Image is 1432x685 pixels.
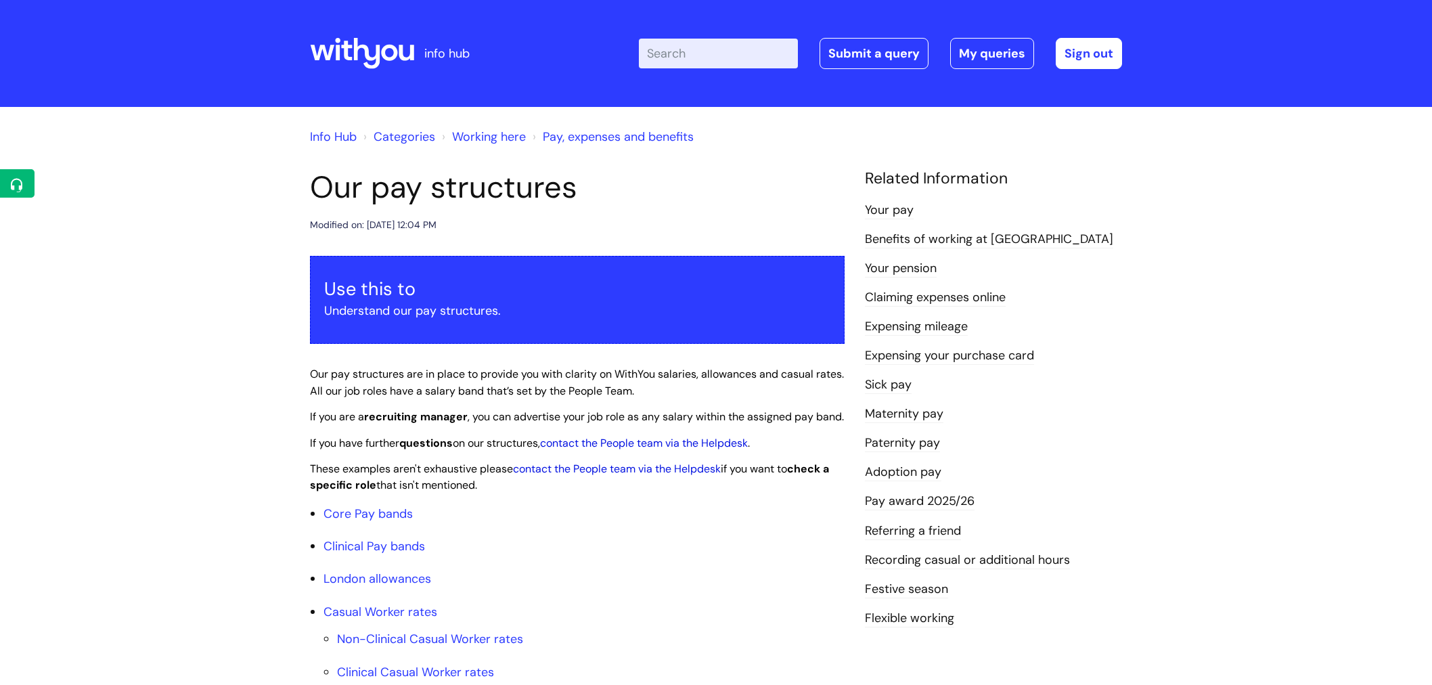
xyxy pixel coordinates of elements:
h3: Use this to [324,278,830,300]
div: Modified on: [DATE] 12:04 PM [310,217,437,234]
input: Search [639,39,798,68]
a: Recording casual or additional hours [865,552,1070,569]
a: Maternity pay [865,405,943,423]
a: My queries [950,38,1034,69]
a: Pay, expenses and benefits [543,129,694,145]
a: Info Hub [310,129,357,145]
a: Casual Worker rates [323,604,437,620]
span: Our pay structures are in place to provide you with clarity on WithYou salaries, allowances and c... [310,367,844,398]
a: London allowances [323,571,431,587]
a: Expensing your purchase card [865,347,1034,365]
a: contact the People team via the Helpdesk [540,436,748,450]
a: Expensing mileage [865,318,968,336]
a: Adoption pay [865,464,941,481]
strong: questions [399,436,453,450]
h4: Related Information [865,169,1122,188]
a: Flexible working [865,610,954,627]
a: Benefits of working at [GEOGRAPHIC_DATA] [865,231,1113,248]
a: Paternity pay [865,435,940,452]
span: If you are a , you can advertise your job role as any salary within the assigned pay band. [310,410,844,424]
a: Your pay [865,202,914,219]
span: If you have further on our structures, . [310,436,750,450]
li: Solution home [360,126,435,148]
li: Working here [439,126,526,148]
div: | - [639,38,1122,69]
a: Categories [374,129,435,145]
li: Pay, expenses and benefits [529,126,694,148]
a: contact the People team via the Helpdesk [513,462,721,476]
a: Festive season [865,581,948,598]
a: Clinical Pay bands [323,538,425,554]
h1: Our pay structures [310,169,845,206]
a: Sick pay [865,376,912,394]
a: Clinical Casual Worker rates [337,664,494,680]
a: Core Pay bands [323,506,413,522]
p: Understand our pay structures. [324,300,830,322]
span: These examples aren't exhaustive please if you want to that isn't mentioned. [310,462,829,493]
a: Referring a friend [865,523,961,540]
a: Working here [452,129,526,145]
p: info hub [424,43,470,64]
a: Non-Clinical Casual Worker rates [337,631,523,647]
a: Sign out [1056,38,1122,69]
a: Pay award 2025/26 [865,493,975,510]
a: Your pension [865,260,937,278]
a: Claiming expenses online [865,289,1006,307]
strong: recruiting manager [364,410,468,424]
a: Submit a query [820,38,928,69]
